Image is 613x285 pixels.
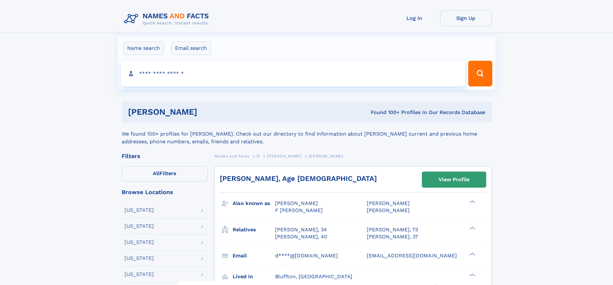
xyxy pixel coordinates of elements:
[468,273,476,277] div: ❯
[275,207,323,213] span: F [PERSON_NAME]
[440,10,492,26] a: Sign Up
[275,226,327,233] a: [PERSON_NAME], 34
[468,252,476,256] div: ❯
[367,253,457,259] span: [EMAIL_ADDRESS][DOMAIN_NAME]
[468,61,492,86] button: Search Button
[367,207,410,213] span: [PERSON_NAME]
[233,271,275,282] h3: Lived in
[128,108,284,116] h1: [PERSON_NAME]
[267,152,302,160] a: [PERSON_NAME]
[125,272,154,277] div: [US_STATE]
[422,172,486,187] a: View Profile
[125,240,154,245] div: [US_STATE]
[233,198,275,209] h3: Also known as
[439,172,469,187] div: View Profile
[275,200,318,206] span: [PERSON_NAME]
[220,174,377,183] a: [PERSON_NAME], Age [DEMOGRAPHIC_DATA]
[122,166,208,182] label: Filters
[125,208,154,213] div: [US_STATE]
[233,224,275,235] h3: Relatives
[122,189,208,195] div: Browse Locations
[121,61,466,86] input: search input
[125,224,154,229] div: [US_STATE]
[122,122,492,146] div: We found 100+ profiles for [PERSON_NAME]. Check out our directory to find information about [PERS...
[233,250,275,261] h3: Email
[122,10,214,28] img: Logo Names and Facts
[367,200,410,206] span: [PERSON_NAME]
[275,233,327,240] a: [PERSON_NAME], 40
[468,226,476,230] div: ❯
[123,41,164,55] label: Name search
[214,152,250,160] a: Names and Facts
[257,154,260,158] span: D
[468,200,476,204] div: ❯
[171,41,211,55] label: Email search
[309,154,343,158] span: [PERSON_NAME]
[125,256,154,261] div: [US_STATE]
[367,226,418,233] a: [PERSON_NAME], 73
[389,10,440,26] a: Log In
[275,273,352,280] span: Bluffton, [GEOGRAPHIC_DATA]
[267,154,302,158] span: [PERSON_NAME]
[284,109,485,116] div: Found 100+ Profiles In Our Records Database
[257,152,260,160] a: D
[367,233,418,240] a: [PERSON_NAME], 37
[153,170,160,176] span: All
[122,153,208,159] div: Filters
